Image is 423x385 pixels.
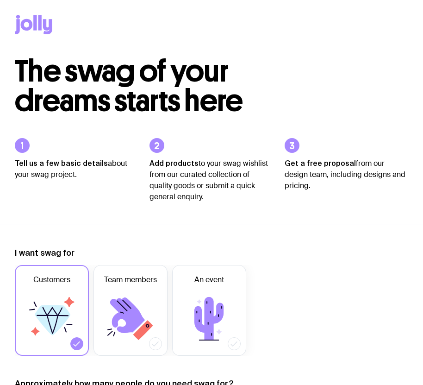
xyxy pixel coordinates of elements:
[15,247,75,259] label: I want swag for
[149,159,199,167] strong: Add products
[149,158,273,202] p: to your swag wishlist from our curated collection of quality goods or submit a quick general enqu...
[33,274,70,285] span: Customers
[104,274,157,285] span: Team members
[285,158,408,191] p: from our design team, including designs and pricing.
[194,274,224,285] span: An event
[15,158,138,180] p: about your swag project.
[15,53,243,119] span: The swag of your dreams starts here
[285,159,356,167] strong: Get a free proposal
[15,159,108,167] strong: Tell us a few basic details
